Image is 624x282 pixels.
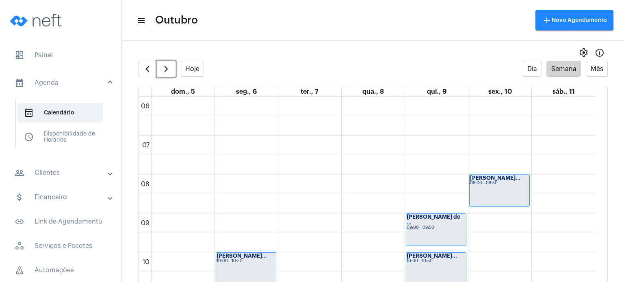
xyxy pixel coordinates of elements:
div: 10:00 - 10:50 [407,259,466,263]
button: Dia [523,61,542,77]
span: Novo Agendamento [542,17,607,23]
div: sidenav iconAgenda [5,96,121,158]
span: Outubro [155,14,198,27]
div: 08 [139,181,151,188]
strong: [PERSON_NAME]... [470,175,520,181]
span: Calendário [17,103,103,123]
mat-panel-title: Clientes [15,168,108,178]
button: Semana [546,61,581,77]
mat-panel-title: Agenda [15,78,108,88]
span: sidenav icon [15,241,24,251]
mat-icon: Info [595,48,604,58]
div: 10:00 - 10:50 [217,259,275,263]
div: 07 [141,142,151,149]
span: sidenav icon [15,50,24,60]
span: Painel [8,45,113,65]
mat-expansion-panel-header: sidenav iconClientes [5,163,121,183]
span: Automações [8,260,113,280]
img: logo-neft-novo-2.png [6,4,67,37]
button: Semana Anterior [138,61,157,77]
div: 06 [139,103,151,110]
div: 09:00 - 09:50 [407,226,466,230]
button: Mês [586,61,608,77]
span: sidenav icon [15,265,24,275]
span: Disponibilidade de Horários [17,127,103,147]
button: Próximo Semana [157,61,176,77]
strong: [PERSON_NAME]... [217,253,267,258]
a: 8 de outubro de 2025 [361,87,386,96]
a: 10 de outubro de 2025 [487,87,513,96]
span: sidenav icon [24,132,34,142]
div: 10 [141,258,151,266]
button: settings [575,45,591,61]
a: 9 de outubro de 2025 [425,87,448,96]
a: 5 de outubro de 2025 [169,87,197,96]
span: Link de Agendamento [8,212,113,231]
span: settings [578,48,588,58]
div: 08:00 - 08:50 [470,181,529,185]
mat-expansion-panel-header: sidenav iconAgenda [5,70,121,96]
mat-icon: sidenav icon [136,16,145,26]
a: 11 de outubro de 2025 [551,87,576,96]
strong: [PERSON_NAME] de ... [407,214,460,225]
a: 6 de outubro de 2025 [234,87,258,96]
mat-expansion-panel-header: sidenav iconFinanceiro [5,187,121,207]
mat-icon: sidenav icon [15,192,24,202]
span: Serviços e Pacotes [8,236,113,256]
button: Hoje [181,61,204,77]
mat-icon: sidenav icon [15,78,24,88]
mat-panel-title: Financeiro [15,192,108,202]
span: sidenav icon [24,108,34,118]
mat-icon: sidenav icon [15,217,24,226]
strong: [PERSON_NAME]... [407,253,457,258]
a: 7 de outubro de 2025 [299,87,320,96]
div: 09 [139,220,151,227]
button: Novo Agendamento [535,10,613,30]
mat-icon: add [542,15,552,25]
mat-icon: sidenav icon [15,168,24,178]
button: Info [591,45,608,61]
